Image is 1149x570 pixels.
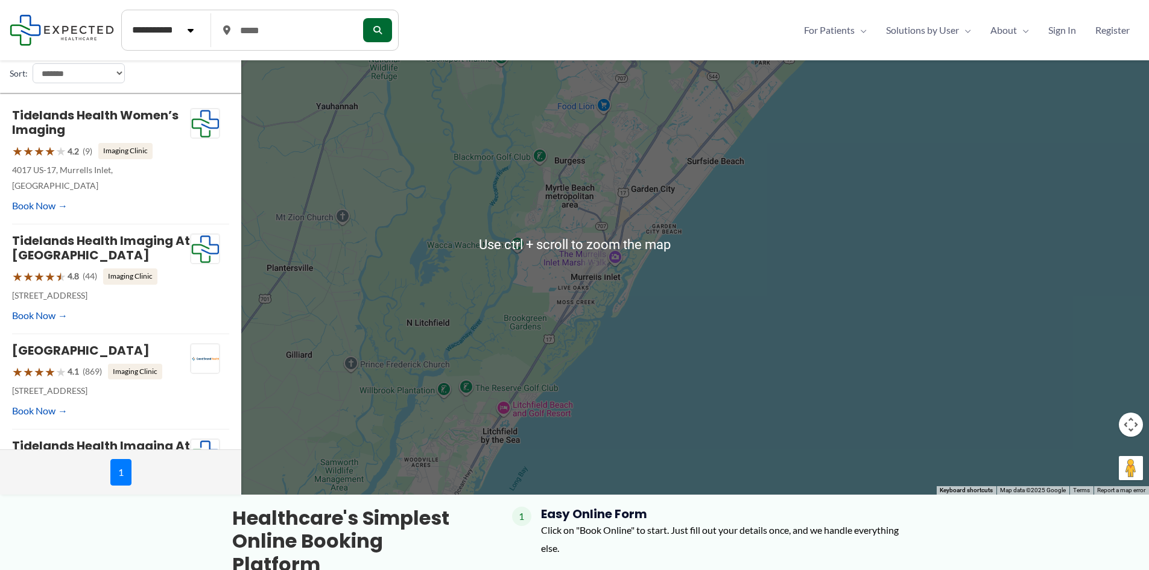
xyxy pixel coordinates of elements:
span: ★ [45,361,55,383]
span: About [990,21,1017,39]
span: (44) [83,268,97,284]
span: Sign In [1048,21,1076,39]
span: Solutions by User [886,21,959,39]
span: Imaging Clinic [108,364,162,379]
span: 4.8 [68,268,79,284]
div: 5 [582,250,607,275]
span: ★ [34,265,45,288]
span: For Patients [804,21,855,39]
a: Book Now [12,402,68,420]
a: Tidelands Health Imaging at [GEOGRAPHIC_DATA] [12,437,190,469]
a: Report a map error [1097,487,1145,493]
span: ★ [55,140,66,162]
h4: Easy Online Form [541,507,917,521]
img: South Strand Medical Center [191,344,220,374]
span: (9) [83,144,92,159]
a: AboutMenu Toggle [981,21,1039,39]
span: ★ [23,361,34,383]
span: 1 [110,459,131,486]
span: Menu Toggle [1017,21,1029,39]
span: Register [1095,21,1130,39]
a: For PatientsMenu Toggle [794,21,876,39]
span: Menu Toggle [959,21,971,39]
span: 4.1 [68,364,79,379]
p: [STREET_ADDRESS] [12,288,190,303]
a: Sign In [1039,21,1086,39]
a: Solutions by UserMenu Toggle [876,21,981,39]
span: ★ [34,361,45,383]
span: (869) [83,364,102,379]
span: 1 [512,507,531,526]
a: Tidelands Health Imaging at [GEOGRAPHIC_DATA] [12,232,190,264]
label: Sort: [10,66,28,81]
span: ★ [55,265,66,288]
span: ★ [23,265,34,288]
span: Imaging Clinic [103,268,157,284]
span: ★ [12,361,23,383]
button: Drag Pegman onto the map to open Street View [1119,456,1143,480]
span: Menu Toggle [855,21,867,39]
img: Expected Healthcare Logo [191,234,220,264]
span: Imaging Clinic [98,143,153,159]
p: [STREET_ADDRESS] [12,383,190,399]
span: 4.2 [68,144,79,159]
span: ★ [23,140,34,162]
button: Keyboard shortcuts [940,486,993,495]
a: Tidelands Health Women’s Imaging [12,107,179,138]
a: Book Now [12,197,68,215]
a: Book Now [12,306,68,325]
span: ★ [45,265,55,288]
a: Register [1086,21,1139,39]
button: Map camera controls [1119,413,1143,437]
p: 4017 US-17, Murrells Inlet, [GEOGRAPHIC_DATA] [12,162,190,194]
span: Map data ©2025 Google [1000,487,1066,493]
a: [GEOGRAPHIC_DATA] [12,342,150,359]
span: ★ [55,361,66,383]
p: Click on "Book Online" to start. Just fill out your details once, and we handle everything else. [541,521,917,557]
span: ★ [34,140,45,162]
img: Expected Healthcare Logo [191,439,220,469]
img: Expected Healthcare Logo [191,109,220,139]
span: ★ [45,140,55,162]
span: ★ [12,140,23,162]
img: Expected Healthcare Logo - side, dark font, small [10,14,114,45]
a: Terms (opens in new tab) [1073,487,1090,493]
span: ★ [12,265,23,288]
